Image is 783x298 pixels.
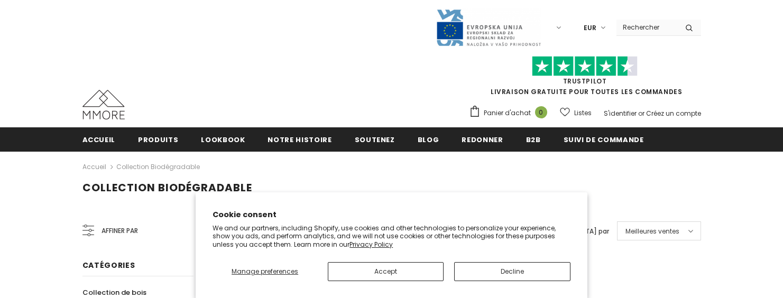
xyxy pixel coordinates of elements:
a: soutenez [355,127,395,151]
span: Redonner [462,135,503,145]
span: Meilleures ventes [625,226,679,237]
a: Privacy Policy [349,240,393,249]
input: Search Site [616,20,677,35]
span: LIVRAISON GRATUITE POUR TOUTES LES COMMANDES [469,61,701,96]
span: or [638,109,644,118]
span: EUR [584,23,596,33]
a: Collection biodégradable [116,162,200,171]
button: Accept [328,262,444,281]
span: Affiner par [102,225,138,237]
span: Panier d'achat [484,108,531,118]
span: Listes [574,108,592,118]
h2: Cookie consent [213,209,570,220]
a: Blog [418,127,439,151]
span: Accueil [82,135,116,145]
span: Notre histoire [268,135,331,145]
span: Collection de bois [82,287,146,297]
label: [GEOGRAPHIC_DATA] par [526,226,609,237]
img: Javni Razpis [436,8,541,47]
a: Accueil [82,161,106,173]
p: We and our partners, including Shopify, use cookies and other technologies to personalize your ex... [213,224,570,249]
span: Produits [138,135,178,145]
a: Accueil [82,127,116,151]
img: Faites confiance aux étoiles pilotes [532,56,638,77]
span: Blog [418,135,439,145]
span: Catégories [82,260,135,271]
span: Suivi de commande [564,135,644,145]
a: Javni Razpis [436,23,541,32]
a: B2B [526,127,541,151]
span: B2B [526,135,541,145]
button: Decline [454,262,570,281]
span: soutenez [355,135,395,145]
span: Collection biodégradable [82,180,252,195]
a: Redonner [462,127,503,151]
img: Cas MMORE [82,90,125,119]
span: Lookbook [201,135,245,145]
span: 0 [535,106,547,118]
button: Manage preferences [213,262,317,281]
a: Suivi de commande [564,127,644,151]
a: S'identifier [604,109,637,118]
a: Notre histoire [268,127,331,151]
a: Lookbook [201,127,245,151]
a: TrustPilot [563,77,607,86]
a: Créez un compte [646,109,701,118]
a: Listes [560,104,592,122]
a: Panier d'achat 0 [469,105,552,121]
span: Manage preferences [232,267,298,276]
a: Produits [138,127,178,151]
